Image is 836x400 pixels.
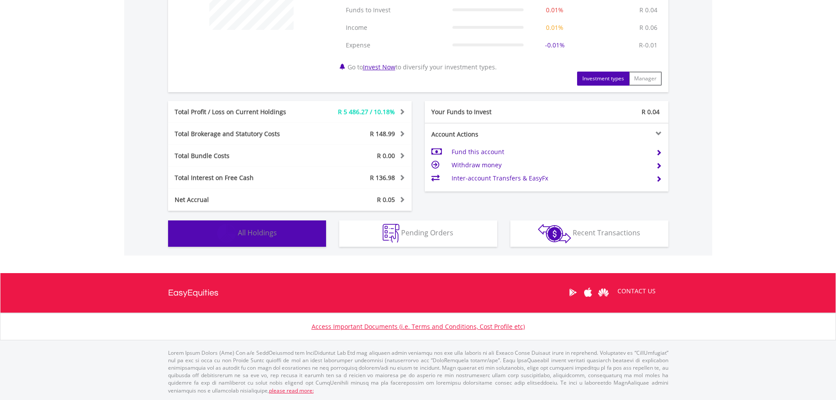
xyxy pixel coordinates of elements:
[370,173,395,182] span: R 136.98
[168,173,310,182] div: Total Interest on Free Cash
[635,1,662,19] td: R 0.04
[341,19,448,36] td: Income
[642,108,660,116] span: R 0.04
[510,220,668,247] button: Recent Transactions
[577,72,629,86] button: Investment types
[312,322,525,331] a: Access Important Documents (i.e. Terms and Conditions, Cost Profile etc)
[425,108,547,116] div: Your Funds to Invest
[629,72,662,86] button: Manager
[168,130,310,138] div: Total Brokerage and Statutory Costs
[383,224,399,243] img: pending_instructions-wht.png
[377,195,395,204] span: R 0.05
[370,130,395,138] span: R 148.99
[452,172,649,185] td: Inter-account Transfers & EasyFx
[581,279,596,306] a: Apple
[528,1,581,19] td: 0.01%
[217,224,236,243] img: holdings-wht.png
[363,63,395,71] a: Invest Now
[168,273,219,313] a: EasyEquities
[168,195,310,204] div: Net Accrual
[528,19,581,36] td: 0.01%
[168,108,310,116] div: Total Profit / Loss on Current Holdings
[573,228,640,238] span: Recent Transactions
[377,151,395,160] span: R 0.00
[238,228,277,238] span: All Holdings
[528,36,581,54] td: -0.01%
[401,228,453,238] span: Pending Orders
[538,224,571,243] img: transactions-zar-wht.png
[168,220,326,247] button: All Holdings
[596,279,611,306] a: Huawei
[168,151,310,160] div: Total Bundle Costs
[452,145,649,159] td: Fund this account
[425,130,547,139] div: Account Actions
[338,108,395,116] span: R 5 486.27 / 10.18%
[168,349,668,394] p: Lorem Ipsum Dolors (Ame) Con a/e SeddOeiusmod tem InciDiduntut Lab Etd mag aliquaen admin veniamq...
[565,279,581,306] a: Google Play
[611,279,662,303] a: CONTACT US
[269,387,314,394] a: please read more:
[341,1,448,19] td: Funds to Invest
[341,36,448,54] td: Expense
[635,19,662,36] td: R 0.06
[635,36,662,54] td: R-0.01
[339,220,497,247] button: Pending Orders
[452,159,649,172] td: Withdraw money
